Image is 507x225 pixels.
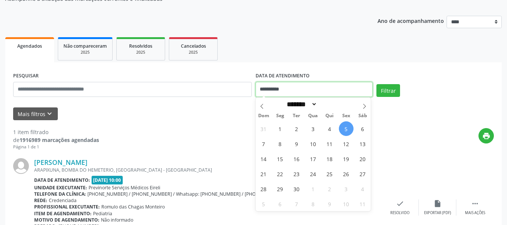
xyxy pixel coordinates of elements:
[13,107,58,121] button: Mais filtroskeyboard_arrow_down
[63,50,107,55] div: 2025
[101,204,165,210] span: Romulo das Chagas Monteiro
[92,176,123,184] span: [DATE] 10:00
[339,181,354,196] span: Outubro 3, 2025
[256,113,272,118] span: Dom
[339,121,354,136] span: Setembro 5, 2025
[87,191,285,197] span: [PHONE_NUMBER] / [PHONE_NUMBER] / Whatsapp: [PHONE_NUMBER] / [PHONE_NUMBER]
[289,181,304,196] span: Setembro 30, 2025
[13,136,99,144] div: de
[289,151,304,166] span: Setembro 16, 2025
[45,110,54,118] i: keyboard_arrow_down
[256,151,271,166] span: Setembro 14, 2025
[89,184,160,191] span: Previnorte Serviços Médicos Eireli
[482,132,490,140] i: print
[378,16,444,25] p: Ano de acompanhamento
[93,210,112,217] span: Pediatria
[355,166,370,181] span: Setembro 27, 2025
[339,196,354,211] span: Outubro 10, 2025
[129,43,152,49] span: Resolvidos
[289,136,304,151] span: Setembro 9, 2025
[13,158,29,174] img: img
[306,151,320,166] span: Setembro 17, 2025
[471,199,479,208] i: 
[273,196,287,211] span: Outubro 6, 2025
[272,113,288,118] span: Seg
[289,121,304,136] span: Setembro 2, 2025
[175,50,212,55] div: 2025
[354,113,371,118] span: Sáb
[181,43,206,49] span: Cancelados
[355,136,370,151] span: Setembro 13, 2025
[339,136,354,151] span: Setembro 12, 2025
[34,167,381,173] div: ARAPIXUNA, BOMBA DO HEMETERIO, [GEOGRAPHIC_DATA] - [GEOGRAPHIC_DATA]
[256,70,310,82] label: DATA DE ATENDIMENTO
[322,181,337,196] span: Outubro 2, 2025
[256,196,271,211] span: Outubro 5, 2025
[338,113,354,118] span: Sex
[306,166,320,181] span: Setembro 24, 2025
[34,191,86,197] b: Telefone da clínica:
[20,136,99,143] strong: 1916989 marcações agendadas
[306,181,320,196] span: Outubro 1, 2025
[355,121,370,136] span: Setembro 6, 2025
[321,113,338,118] span: Qui
[317,100,342,108] input: Year
[288,113,305,118] span: Ter
[390,210,409,216] div: Resolvido
[49,197,77,204] span: Credenciada
[34,158,87,166] a: [PERSON_NAME]
[273,166,287,181] span: Setembro 22, 2025
[306,136,320,151] span: Setembro 10, 2025
[339,166,354,181] span: Setembro 26, 2025
[284,100,317,108] select: Month
[34,197,47,204] b: Rede:
[322,136,337,151] span: Setembro 11, 2025
[34,210,92,217] b: Item de agendamento:
[424,210,451,216] div: Exportar (PDF)
[322,121,337,136] span: Setembro 4, 2025
[376,84,400,97] button: Filtrar
[273,181,287,196] span: Setembro 29, 2025
[256,121,271,136] span: Agosto 31, 2025
[433,199,442,208] i: insert_drive_file
[13,128,99,136] div: 1 item filtrado
[355,151,370,166] span: Setembro 20, 2025
[339,151,354,166] span: Setembro 19, 2025
[273,136,287,151] span: Setembro 8, 2025
[34,184,87,191] b: Unidade executante:
[13,144,99,150] div: Página 1 de 1
[256,136,271,151] span: Setembro 7, 2025
[273,121,287,136] span: Setembro 1, 2025
[289,166,304,181] span: Setembro 23, 2025
[122,50,159,55] div: 2025
[34,217,99,223] b: Motivo de agendamento:
[101,217,133,223] span: Não informado
[355,181,370,196] span: Outubro 4, 2025
[305,113,321,118] span: Qua
[34,204,100,210] b: Profissional executante:
[306,196,320,211] span: Outubro 8, 2025
[322,196,337,211] span: Outubro 9, 2025
[322,151,337,166] span: Setembro 18, 2025
[34,177,90,183] b: Data de atendimento:
[63,43,107,49] span: Não compareceram
[256,181,271,196] span: Setembro 28, 2025
[13,70,39,82] label: PESQUISAR
[17,43,42,49] span: Agendados
[306,121,320,136] span: Setembro 3, 2025
[322,166,337,181] span: Setembro 25, 2025
[396,199,404,208] i: check
[465,210,485,216] div: Mais ações
[289,196,304,211] span: Outubro 7, 2025
[273,151,287,166] span: Setembro 15, 2025
[355,196,370,211] span: Outubro 11, 2025
[256,166,271,181] span: Setembro 21, 2025
[478,128,494,143] button: print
